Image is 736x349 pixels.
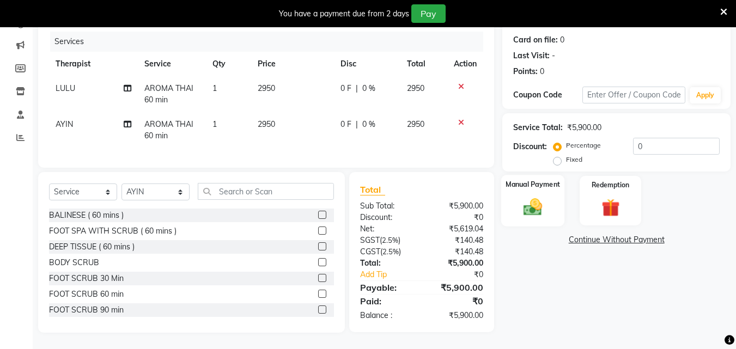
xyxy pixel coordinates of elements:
[567,122,601,133] div: ₹5,900.00
[352,295,422,308] div: Paid:
[422,310,491,321] div: ₹5,900.00
[513,50,550,62] div: Last Visit:
[49,273,124,284] div: FOOT SCRUB 30 Min
[49,225,177,237] div: FOOT SPA WITH SCRUB ( 60 mins )
[566,140,601,150] label: Percentage
[49,210,124,221] div: BALINESE ( 60 mins )
[352,212,422,223] div: Discount:
[582,87,685,103] input: Enter Offer / Coupon Code
[566,155,582,164] label: Fixed
[352,223,422,235] div: Net:
[422,281,491,294] div: ₹5,900.00
[50,32,491,52] div: Services
[513,89,582,101] div: Coupon Code
[56,119,73,129] span: AYIN
[422,295,491,308] div: ₹0
[382,236,398,244] span: 2.5%
[56,83,75,93] span: LULU
[540,66,544,77] div: 0
[206,52,251,76] th: Qty
[422,212,491,223] div: ₹0
[352,200,422,212] div: Sub Total:
[422,235,491,246] div: ₹140.48
[596,197,625,219] img: _gift.svg
[212,83,217,93] span: 1
[592,180,629,190] label: Redemption
[422,200,491,212] div: ₹5,900.00
[434,269,492,280] div: ₹0
[144,83,193,105] span: AROMA THAI 60 min
[560,34,564,46] div: 0
[513,34,558,46] div: Card on file:
[352,258,422,269] div: Total:
[362,119,375,130] span: 0 %
[356,83,358,94] span: |
[340,83,351,94] span: 0 F
[279,8,409,20] div: You have a payment due from 2 days
[352,281,422,294] div: Payable:
[552,50,555,62] div: -
[340,119,351,130] span: 0 F
[362,83,375,94] span: 0 %
[407,119,424,129] span: 2950
[447,52,483,76] th: Action
[506,179,560,189] label: Manual Payment
[258,83,275,93] span: 2950
[360,184,385,195] span: Total
[518,196,548,218] img: _cash.svg
[422,223,491,235] div: ₹5,619.04
[400,52,447,76] th: Total
[504,234,728,246] a: Continue Without Payment
[407,83,424,93] span: 2950
[360,235,380,245] span: SGST
[422,258,491,269] div: ₹5,900.00
[144,119,193,140] span: AROMA THAI 60 min
[352,310,422,321] div: Balance :
[49,257,99,268] div: BODY SCRUB
[334,52,400,76] th: Disc
[513,122,563,133] div: Service Total:
[352,235,422,246] div: ( )
[356,119,358,130] span: |
[49,289,124,300] div: FOOT SCRUB 60 min
[198,183,334,200] input: Search or Scan
[513,141,547,152] div: Discount:
[138,52,206,76] th: Service
[690,87,721,103] button: Apply
[382,247,399,256] span: 2.5%
[513,66,538,77] div: Points:
[212,119,217,129] span: 1
[422,246,491,258] div: ₹140.48
[49,304,124,316] div: FOOT SCRUB 90 min
[49,241,135,253] div: DEEP TISSUE ( 60 mins )
[251,52,334,76] th: Price
[411,4,446,23] button: Pay
[258,119,275,129] span: 2950
[352,269,433,280] a: Add Tip
[49,52,138,76] th: Therapist
[352,246,422,258] div: ( )
[360,247,380,256] span: CGST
